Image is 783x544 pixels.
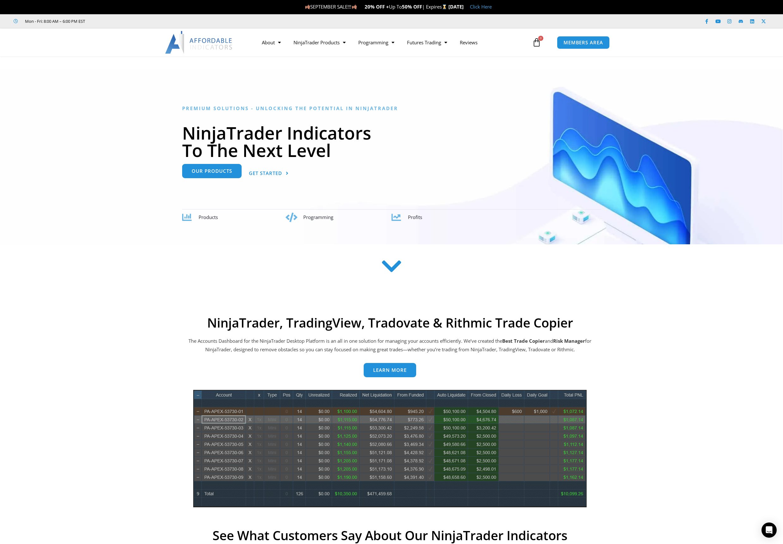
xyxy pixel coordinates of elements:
[256,35,531,50] nav: Menu
[373,368,407,372] span: Learn more
[182,164,242,178] a: Our Products
[553,338,585,344] strong: Risk Manager
[188,337,592,354] p: The Accounts Dashboard for the NinjaTrader Desktop Platform is an all in one solution for managin...
[303,214,333,220] span: Programming
[470,3,492,10] a: Click Here
[287,35,352,50] a: NinjaTrader Products
[402,3,422,10] strong: 50% OFF
[364,363,416,377] a: Learn more
[188,315,592,330] h2: NinjaTrader, TradingView, Tradovate & Rithmic Trade Copier
[453,35,484,50] a: Reviews
[408,214,422,220] span: Profits
[94,18,189,24] iframe: Customer reviews powered by Trustpilot
[249,166,289,181] a: Get Started
[249,171,282,176] span: Get Started
[352,35,401,50] a: Programming
[352,4,357,9] img: 🍂
[23,17,85,25] span: Mon - Fri: 8:00 AM – 6:00 PM EST
[401,35,453,50] a: Futures Trading
[256,35,287,50] a: About
[365,3,389,10] strong: 20% OFF +
[448,3,464,10] strong: [DATE]
[182,105,601,111] h6: Premium Solutions - Unlocking the Potential in NinjaTrader
[182,124,601,159] h1: NinjaTrader Indicators To The Next Level
[761,522,777,538] div: Open Intercom Messenger
[523,33,551,52] a: 0
[305,3,448,10] span: SEPTEMBER SALE!!! Up To | Expires
[538,36,543,41] span: 0
[165,31,233,54] img: LogoAI | Affordable Indicators – NinjaTrader
[564,40,603,45] span: MEMBERS AREA
[502,338,545,344] b: Best Trade Copier
[305,4,310,9] img: 🍂
[192,169,232,173] span: Our Products
[199,214,218,220] span: Products
[188,528,592,543] h2: See What Customers Say About Our NinjaTrader Indicators
[193,390,587,507] img: wideview8 28 2 | Affordable Indicators – NinjaTrader
[442,4,447,9] img: ⌛
[557,36,610,49] a: MEMBERS AREA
